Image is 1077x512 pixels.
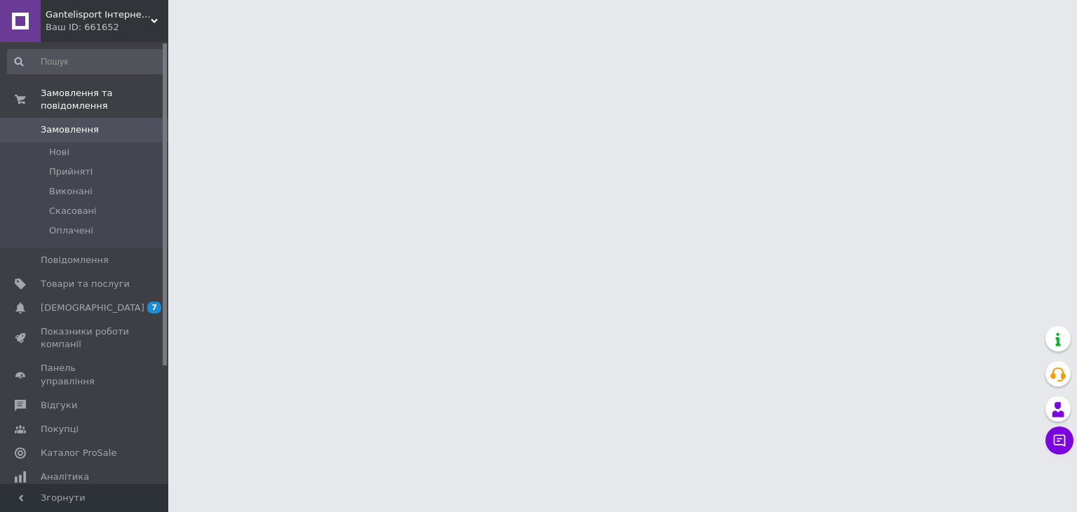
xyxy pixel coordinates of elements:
span: [DEMOGRAPHIC_DATA] [41,302,144,314]
span: Оплачені [49,224,93,237]
span: Скасовані [49,205,97,217]
span: Повідомлення [41,254,109,267]
span: Замовлення [41,123,99,136]
span: Покупці [41,423,79,436]
span: Аналітика [41,471,89,483]
button: Чат з покупцем [1045,426,1073,454]
span: Панель управління [41,362,130,387]
span: Показники роботи компанії [41,325,130,351]
span: Каталог ProSale [41,447,116,459]
span: Відгуки [41,399,77,412]
div: Ваш ID: 661652 [46,21,168,34]
span: 7 [147,302,161,314]
span: Товари та послуги [41,278,130,290]
span: Замовлення та повідомлення [41,87,168,112]
span: Нові [49,146,69,159]
span: Прийняті [49,166,93,178]
span: Виконані [49,185,93,198]
span: Gantelisport Інтернет-магазин [46,8,151,21]
input: Пошук [7,49,165,74]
